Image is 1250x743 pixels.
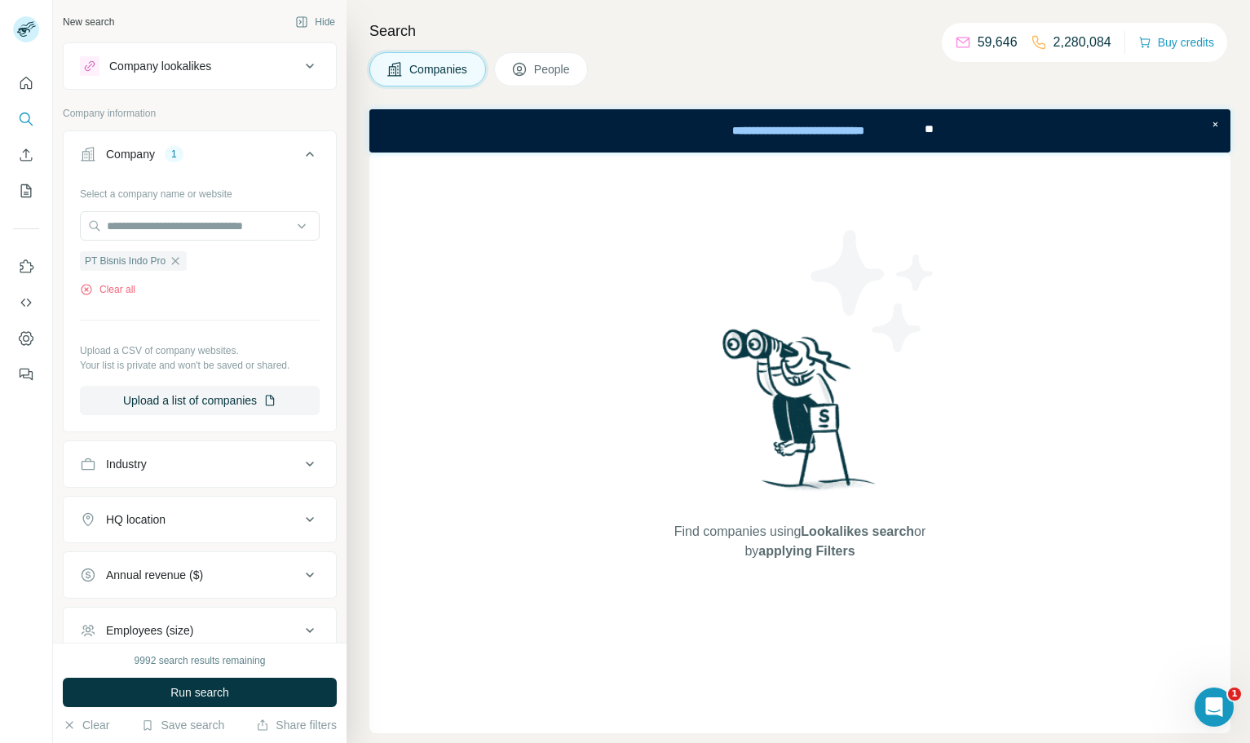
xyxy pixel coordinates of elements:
[165,147,183,161] div: 1
[1138,31,1214,54] button: Buy credits
[106,511,166,528] div: HQ location
[13,324,39,353] button: Dashboard
[141,717,224,733] button: Save search
[13,140,39,170] button: Enrich CSV
[80,386,320,415] button: Upload a list of companies
[978,33,1018,52] p: 59,646
[13,252,39,281] button: Use Surfe on LinkedIn
[669,522,930,561] span: Find companies using or by
[63,678,337,707] button: Run search
[534,61,572,77] span: People
[64,444,336,484] button: Industry
[1053,33,1111,52] p: 2,280,084
[63,717,109,733] button: Clear
[13,288,39,317] button: Use Surfe API
[64,500,336,539] button: HQ location
[409,61,469,77] span: Companies
[1195,688,1234,727] iframe: Intercom live chat
[64,135,336,180] button: Company1
[64,46,336,86] button: Company lookalikes
[256,717,337,733] button: Share filters
[284,10,347,34] button: Hide
[715,325,885,506] img: Surfe Illustration - Woman searching with binoculars
[106,567,203,583] div: Annual revenue ($)
[63,106,337,121] p: Company information
[106,622,193,639] div: Employees (size)
[13,69,39,98] button: Quick start
[63,15,114,29] div: New search
[369,20,1230,42] h4: Search
[106,146,155,162] div: Company
[106,456,147,472] div: Industry
[801,524,914,538] span: Lookalikes search
[80,180,320,201] div: Select a company name or website
[800,218,947,365] img: Surfe Illustration - Stars
[80,343,320,358] p: Upload a CSV of company websites.
[64,611,336,650] button: Employees (size)
[13,360,39,389] button: Feedback
[758,544,855,558] span: applying Filters
[64,555,336,595] button: Annual revenue ($)
[80,282,135,297] button: Clear all
[170,684,229,701] span: Run search
[13,104,39,134] button: Search
[369,109,1230,153] iframe: Banner
[13,176,39,206] button: My lists
[109,58,211,74] div: Company lookalikes
[135,653,266,668] div: 9992 search results remaining
[80,358,320,373] p: Your list is private and won't be saved or shared.
[85,254,166,268] span: PT Bisnis Indo Pro
[1228,688,1241,701] span: 1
